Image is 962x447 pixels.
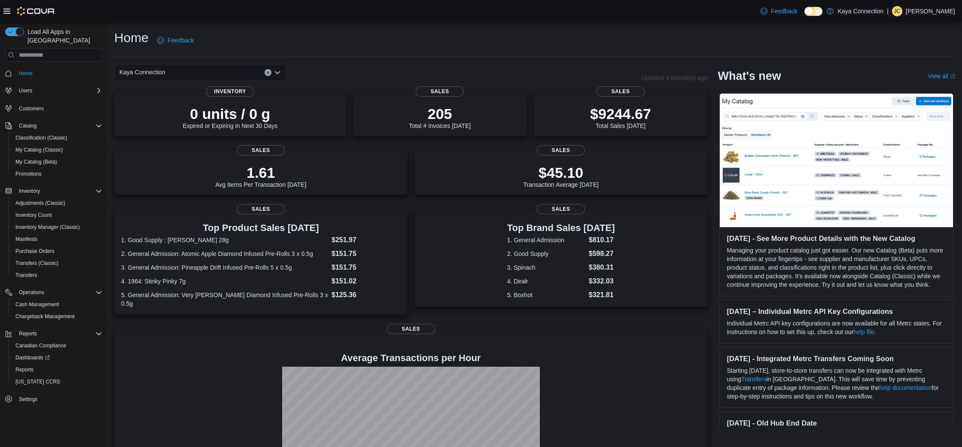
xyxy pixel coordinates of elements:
[15,272,37,279] span: Transfers
[332,276,401,286] dd: $151.02
[15,301,59,308] span: Cash Management
[507,263,585,272] dt: 3. Spinach
[9,132,106,144] button: Classification (Classic)
[894,6,901,16] span: JC
[12,258,62,268] a: Transfers (Classic)
[9,298,106,310] button: Cash Management
[121,249,328,258] dt: 2. General Admission: Atomic Apple Diamond Infused Pre-Rolls 3 x 0.5g
[727,246,946,289] p: Managing your product catalog just got easier. Our new Catalog (Beta) puts more information at yo...
[589,262,615,273] dd: $380.31
[15,121,40,131] button: Catalog
[19,87,32,94] span: Users
[12,222,102,232] span: Inventory Manager (Classic)
[879,384,932,391] a: help documentation
[19,70,33,77] span: Home
[15,378,60,385] span: [US_STATE] CCRS
[727,234,946,243] h3: [DATE] - See More Product Details with the New Catalog
[12,145,102,155] span: My Catalog (Classic)
[154,32,197,49] a: Feedback
[2,393,106,405] button: Settings
[15,236,37,243] span: Manifests
[12,299,102,310] span: Cash Management
[12,198,69,208] a: Adjustments (Classic)
[2,85,106,97] button: Users
[15,328,40,339] button: Reports
[12,311,78,322] a: Chargeback Management
[332,262,401,273] dd: $151.75
[838,6,884,16] p: Kaya Connection
[237,145,285,155] span: Sales
[19,122,37,129] span: Catalog
[15,68,102,79] span: Home
[12,145,67,155] a: My Catalog (Classic)
[15,68,36,79] a: Home
[15,394,41,404] a: Settings
[537,145,585,155] span: Sales
[19,289,44,296] span: Operations
[12,234,41,244] a: Manifests
[15,342,66,349] span: Canadian Compliance
[950,74,955,79] svg: External link
[167,36,194,45] span: Feedback
[119,67,165,77] span: Kaya Connection
[2,185,106,197] button: Inventory
[15,146,63,153] span: My Catalog (Classic)
[12,377,64,387] a: [US_STATE] CCRS
[906,6,955,16] p: [PERSON_NAME]
[332,290,401,300] dd: $125.36
[9,156,106,168] button: My Catalog (Beta)
[12,246,102,256] span: Purchase Orders
[12,246,58,256] a: Purchase Orders
[9,209,106,221] button: Inventory Count
[804,7,822,16] input: Dark Mode
[9,269,106,281] button: Transfers
[641,74,707,81] p: Updated 4 minute(s) ago
[332,235,401,245] dd: $251.97
[597,86,645,97] span: Sales
[12,270,40,280] a: Transfers
[5,64,102,428] nav: Complex example
[727,307,946,316] h3: [DATE] – Individual Metrc API Key Configurations
[15,103,47,114] a: Customers
[9,168,106,180] button: Promotions
[15,224,80,231] span: Inventory Manager (Classic)
[12,299,62,310] a: Cash Management
[523,164,599,188] div: Transaction Average [DATE]
[121,236,328,244] dt: 1. Good Supply : [PERSON_NAME] 28g
[15,328,102,339] span: Reports
[416,86,464,97] span: Sales
[15,260,58,267] span: Transfers (Classic)
[15,394,102,404] span: Settings
[15,85,36,96] button: Users
[12,341,102,351] span: Canadian Compliance
[727,354,946,363] h3: [DATE] - Integrated Metrc Transfers Coming Soon
[2,120,106,132] button: Catalog
[274,69,281,76] button: Open list of options
[507,236,585,244] dt: 1. General Admission
[12,270,102,280] span: Transfers
[9,310,106,322] button: Chargeback Management
[12,169,102,179] span: Promotions
[892,6,902,16] div: Jonathan Cossey
[9,245,106,257] button: Purchase Orders
[19,188,40,195] span: Inventory
[589,276,615,286] dd: $332.03
[507,223,615,233] h3: Top Brand Sales [DATE]
[12,210,102,220] span: Inventory Count
[12,353,53,363] a: Dashboards
[9,144,106,156] button: My Catalog (Classic)
[19,396,37,403] span: Settings
[12,210,55,220] a: Inventory Count
[12,157,102,167] span: My Catalog (Beta)
[15,212,52,219] span: Inventory Count
[206,86,254,97] span: Inventory
[589,235,615,245] dd: $810.17
[9,364,106,376] button: Reports
[12,258,102,268] span: Transfers (Classic)
[15,313,75,320] span: Chargeback Management
[387,324,435,334] span: Sales
[9,257,106,269] button: Transfers (Classic)
[15,366,33,373] span: Reports
[19,105,44,112] span: Customers
[15,134,67,141] span: Classification (Classic)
